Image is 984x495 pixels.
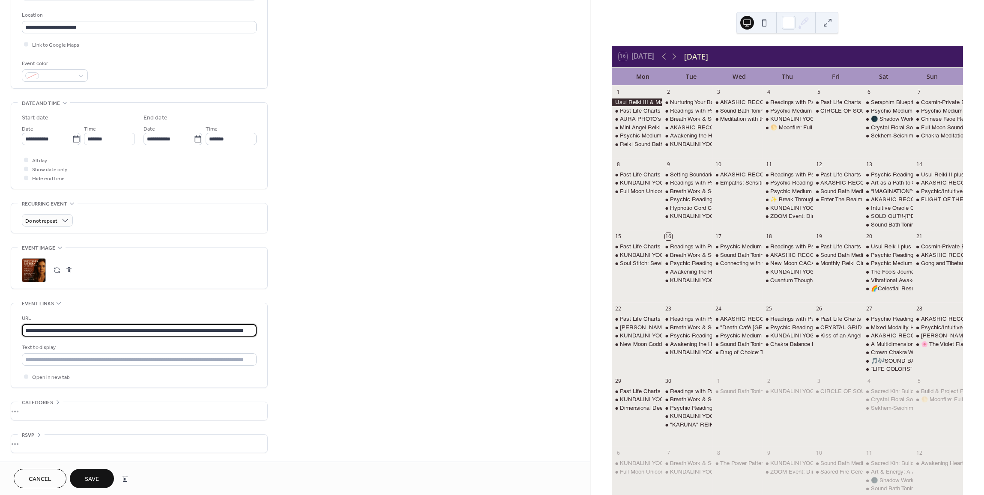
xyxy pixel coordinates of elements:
div: KUNDALINI YOGA [670,140,718,148]
div: 17 [715,233,722,240]
div: KUNDALINI YOGA [620,251,668,259]
div: Art as a Path to Self-Discovery for Kids with Valeri [863,179,913,187]
div: Cosmin-Private Event [913,98,963,106]
div: Connecting with the [DEMOGRAPHIC_DATA] Archangels - meditation with [PERSON_NAME] [720,259,957,267]
div: New Moon Goddess Activation Meditation with Leeza [612,340,662,348]
div: Psychic Readings Floor Day with [PERSON_NAME]!! [670,259,806,267]
div: AURA PHOTO's - [DATE] Special [620,115,704,123]
div: Past Life Charts or Oracle Readings with [PERSON_NAME] [820,171,972,179]
div: Psychic Readings Floor Day with Gayla!! [763,179,813,187]
div: Monthly Reiki Circle and Meditation [820,259,909,267]
div: 9 [665,161,672,168]
div: Empaths: Sensitive but Not Shattered A Resilience Training for Energetically Aware People [712,179,762,187]
div: 4 [765,88,772,95]
div: New Moon CACAO Ceremony & Drumming Circle with Gayla [763,259,813,267]
div: Crown Chakra Workshop with Noella [863,349,913,356]
div: Cosmin-Private Event [921,98,976,106]
div: Intuitive Oracle Card Reading class with Gayla [863,204,913,212]
div: Psychic Medium Floor Day with [DEMOGRAPHIC_DATA] [720,243,865,250]
span: All day [32,156,47,165]
div: Psychic Readings Floor Day with [PERSON_NAME]!! [670,196,806,203]
div: KUNDALINI YOGA [612,179,662,187]
a: Cancel [14,469,66,488]
div: Usui Reiki III & Master Level Certification with Holy Fire 3- Day CERTIFICATION CLASS with Debbie [612,98,662,106]
div: Readings with Psychic Medium [PERSON_NAME] [670,179,798,187]
div: Psychic Readings Floor Day with Gayla!! [662,332,712,340]
div: Hypnotic Cord Cutting Class with April [662,204,712,212]
div: Wed [715,68,763,85]
div: 2 [765,377,772,385]
div: Psychic Medium Floor Day with Crista [863,259,913,267]
div: Sekhem-Seichim-Reiki Healing Circle with Sean [863,132,913,140]
div: CRYSTAL GRID REIKI CIRCLE with Debbie & Sean [813,324,863,331]
div: Past Life Charts or Oracle Readings with [PERSON_NAME] [820,315,972,323]
div: Awakening the Heart: A Journey to Inner Peace with Valeri [662,340,712,348]
div: Past Life Charts or Oracle Readings with April Azzolino [612,388,662,395]
div: AKASHIC RECORDS READING with Valeri (& Other Psychic Services) [712,171,762,179]
span: Show date only [32,165,67,174]
div: AKASHIC RECORDS READING with Valeri (& Other Psychic Services) [863,196,913,203]
div: Setting Boundaries Group Repatterning on Zoom [670,171,791,179]
span: Cancel [29,475,51,484]
div: "Death Café Las Vegas" [712,324,762,331]
div: 8 [615,161,622,168]
div: Hypnotic Cord Cutting Class with April [670,204,767,212]
div: 22 [615,305,622,313]
div: Meditation with the Ascended Masters with Leeza [712,115,762,123]
div: Sound Bath Toning Meditation with Singing Bowls & Channeled Light Language & Song [712,340,762,348]
div: KUNDALINI YOGA [620,332,668,340]
div: Past Life Charts or Oracle Readings with [PERSON_NAME] [820,243,972,250]
div: AKASHIC RECORDS READING with [PERSON_NAME] (& Other Psychic Services) [720,98,936,106]
span: Recurring event [22,200,67,209]
span: Date [22,125,33,134]
div: Start date [22,113,48,122]
div: Readings with Psychic Medium Ashley Jodra [662,243,712,250]
div: AKASHIC RECORDS READING with Valeri (& Other Psychic Services) [712,98,762,106]
span: Do not repeat [25,216,57,226]
div: Readings with Psychic Medium [PERSON_NAME] [770,315,898,323]
div: 28 [915,305,923,313]
div: 6 [865,88,873,95]
div: Readings with Psychic Medium [PERSON_NAME] [770,171,898,179]
div: KUNDALINI YOGA [763,332,813,340]
div: Nurturing Your Body Group Repatterning on Zoom [662,98,712,106]
div: Psychic Readings Floor Day with Gayla!! [662,259,712,267]
div: Readings with Psychic Medium Ashley Jodra [763,98,813,106]
div: 14 [915,161,923,168]
div: Breath Work & Sound Bath Meditation with Karen [662,251,712,259]
div: Karen Jones "Channeling Session" [612,324,662,331]
div: AKASHIC RECORDS READING with Valeri (& Other Psychic Services) [813,179,863,187]
div: Readings with Psychic Medium [PERSON_NAME] [670,107,798,115]
div: Vibrational Awakening: A Journey into Light Language with Valeri [863,277,913,284]
div: Readings with Psychic Medium Ashley Jodra [662,315,712,323]
div: Monthly Reiki Circle and Meditation [813,259,863,267]
div: Crystal Floral Sound Bath w/ Elowynn [863,124,913,131]
span: Event links [22,299,54,308]
div: Psychic Medium Floor Day with Crista [763,188,813,195]
div: Awakening the Heart: A Journey to Inner Peace with [PERSON_NAME] [670,132,849,140]
div: URL [22,314,255,323]
div: Chakra Balance Meditation with Leeza [763,340,813,348]
div: KUNDALINI YOGA [662,212,712,220]
div: Seraphim Blueprint-Level II Sacred Geometry Certification Class with Sean [863,98,913,106]
div: Past Life Charts or Oracle Readings with April Azzolino [612,315,662,323]
div: Psychic Readings Floor Day with Gayla!! [763,324,813,331]
div: Readings with Psychic Medium [PERSON_NAME] [770,98,898,106]
div: 3 [815,377,822,385]
div: Text to display [22,343,255,352]
div: 29 [615,377,622,385]
div: “IMAGINATION”: A Shadow Art Class with Shay [863,188,913,195]
div: AKASHIC RECORDS READING with [PERSON_NAME] (& Other Psychic Services) [720,315,936,323]
div: Psychic Readings Floor Day with [PERSON_NAME]!! [670,332,806,340]
div: KUNDALINI YOGA [763,115,813,123]
div: Full Moon Unicorn Reiki Circle with Leeza [620,188,725,195]
div: [PERSON_NAME] "Channeling Session" [620,324,723,331]
div: Mon [619,68,667,85]
div: Mini Angel Reiki Package with Leeza [612,124,662,131]
div: Breath Work & Sound Bath Meditation with [PERSON_NAME] [670,251,825,259]
div: Readings with Psychic Medium [PERSON_NAME] [670,243,798,250]
div: SOLD OUT!!-Don Jose Ruiz presents The House of the Art of Dreams Summer–Fall 2025 Tour [863,212,913,220]
div: CIRCLE OF SOUND [813,107,863,115]
div: Full Moon Sound Bath – A Night of Release & Renewal with Noella [913,124,963,131]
